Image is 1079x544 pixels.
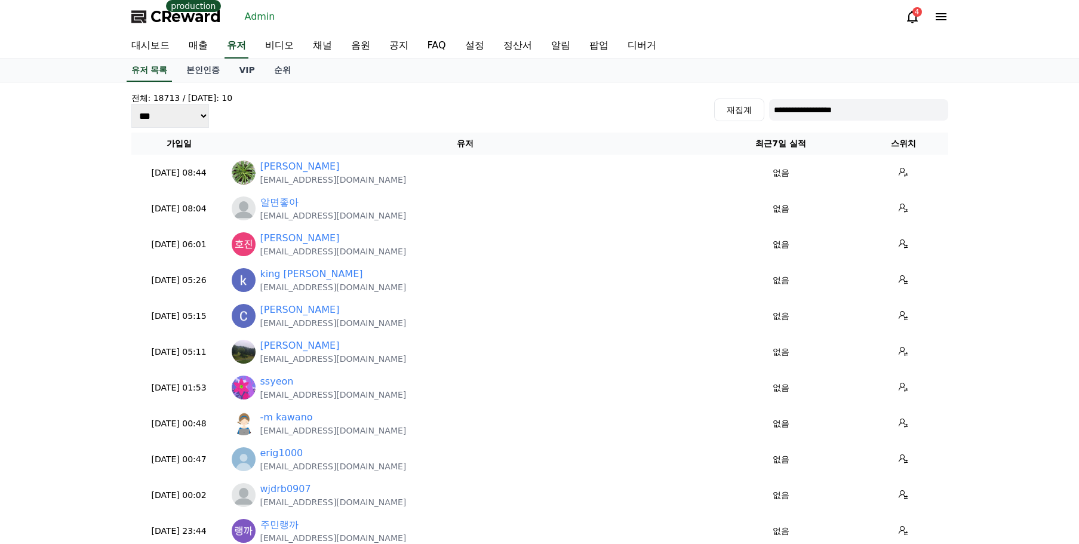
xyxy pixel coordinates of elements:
img: https://lh3.googleusercontent.com/a/ACg8ocIg8VwZTz7YJgKnLvuK95QleIsPAd7lTR-U_RB47scrnGJzsmBw=s96-c [232,411,256,435]
a: CReward [131,7,221,26]
a: 알림 [542,33,580,59]
a: 정산서 [494,33,542,59]
img: https://lh3.googleusercontent.com/a/ACg8ocJYfYBZEXMDM8Ey2K5m9M0B7EcczZ4pTYGFhzxKkiWxtIHN2A=s96-c [232,519,256,543]
a: king [PERSON_NAME] [260,267,363,281]
p: [DATE] 00:48 [136,417,222,430]
a: [PERSON_NAME] [260,339,340,353]
a: Messages [79,379,154,408]
p: [DATE] 08:04 [136,202,222,215]
p: 없음 [708,167,854,179]
span: Messages [99,397,134,407]
a: -m kawano [260,410,313,425]
p: [DATE] 01:53 [136,382,222,394]
a: 대시보드 [122,33,179,59]
a: 음원 [342,33,380,59]
a: 4 [905,10,920,24]
a: 디버거 [618,33,666,59]
p: [EMAIL_ADDRESS][DOMAIN_NAME] [260,353,407,365]
p: 없음 [708,382,854,394]
a: 본인인증 [177,59,229,82]
button: 재집계 [714,99,764,121]
p: 없음 [708,489,854,502]
img: http://img1.kakaocdn.net/thumb/R640x640.q70/?fname=http://t1.kakaocdn.net/account_images/default_... [232,447,256,471]
p: 없음 [708,274,854,287]
a: 공지 [380,33,418,59]
img: https://lh3.googleusercontent.com/a/ACg8ocL9S6hQH0RgaP0iJNmRzseAyuF1vLDHTyRMYhwDQmjwVXHfAA=s96-c [232,304,256,328]
h4: 전체: 18713 / [DATE]: 10 [131,92,233,104]
a: [PERSON_NAME] [260,231,340,245]
img: https://cdn.creward.net/profile/user/profile_blank.webp [232,483,256,507]
img: profile_blank.webp [232,196,256,220]
a: 유저 목록 [127,59,173,82]
p: [DATE] 08:44 [136,167,222,179]
a: 매출 [179,33,217,59]
p: 없음 [708,238,854,251]
a: 비디오 [256,33,303,59]
a: erig1000 [260,446,303,460]
p: [EMAIL_ADDRESS][DOMAIN_NAME] [260,174,407,186]
th: 유저 [227,133,703,155]
a: ssyeon [260,374,294,389]
p: [DATE] 05:11 [136,346,222,358]
th: 스위치 [859,133,948,155]
p: 없음 [708,417,854,430]
p: [EMAIL_ADDRESS][DOMAIN_NAME] [260,245,407,257]
a: Admin [240,7,280,26]
p: 없음 [708,453,854,466]
p: [EMAIL_ADDRESS][DOMAIN_NAME] [260,496,407,508]
th: 최근7일 실적 [703,133,859,155]
p: [EMAIL_ADDRESS][DOMAIN_NAME] [260,317,407,329]
img: https://cdn.creward.net/profile/user/YY10Oct 2, 2025084650_e5a64c529f784b16fe40d10ac7b262c106d3c9... [232,161,256,185]
a: 주민랭까 [260,518,299,532]
a: Settings [154,379,229,408]
p: 없음 [708,202,854,215]
span: CReward [150,7,221,26]
a: wjdrb0907 [260,482,311,496]
a: 설정 [456,33,494,59]
p: 없음 [708,525,854,537]
p: [DATE] 23:44 [136,525,222,537]
a: [PERSON_NAME] [260,159,340,174]
span: Settings [177,397,206,406]
a: 순위 [265,59,300,82]
p: [DATE] 00:02 [136,489,222,502]
a: 채널 [303,33,342,59]
a: Home [4,379,79,408]
span: Home [30,397,51,406]
img: https://lh3.googleusercontent.com/a/ACg8ocJeDtGvotEackGDaccCZLNxO6MwvS92xDoeZuFOWK-JeNuUiWpjwg=s96-c [232,340,256,364]
img: https://lh3.googleusercontent.com/a/ACg8ocIvYlhFsgEZxzEWCR8kB4elEPx0G0PQDHMMay_ZCdTO3ySUpA=s96-c [232,232,256,256]
a: 팝업 [580,33,618,59]
p: [DATE] 05:26 [136,274,222,287]
img: https://lh3.googleusercontent.com/a/ACg8ocI0KdqbqfAUBRoVJ10GjtQJ3Abmx_T1eAuXdpIDB0w6C--o-g=s96-c [232,268,256,292]
p: 없음 [708,310,854,322]
a: VIP [229,59,264,82]
a: [PERSON_NAME] [260,303,340,317]
th: 가입일 [131,133,227,155]
p: [EMAIL_ADDRESS][DOMAIN_NAME] [260,460,407,472]
div: 4 [912,7,922,17]
a: 알면좋아 [260,195,299,210]
p: [DATE] 05:15 [136,310,222,322]
p: [DATE] 06:01 [136,238,222,251]
img: https://lh3.googleusercontent.com/a/ACg8ocIxBW_THQz7PeS_jgErrLW0SwAAUTac2-DpSEdUo5Nx_ggf83A=s96-c [232,376,256,399]
p: [EMAIL_ADDRESS][DOMAIN_NAME] [260,532,407,544]
a: 유저 [225,33,248,59]
p: 없음 [708,346,854,358]
p: [DATE] 00:47 [136,453,222,466]
p: [EMAIL_ADDRESS][DOMAIN_NAME] [260,425,407,437]
p: [EMAIL_ADDRESS][DOMAIN_NAME] [260,210,407,222]
p: [EMAIL_ADDRESS][DOMAIN_NAME] [260,389,407,401]
p: [EMAIL_ADDRESS][DOMAIN_NAME] [260,281,407,293]
a: FAQ [418,33,456,59]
